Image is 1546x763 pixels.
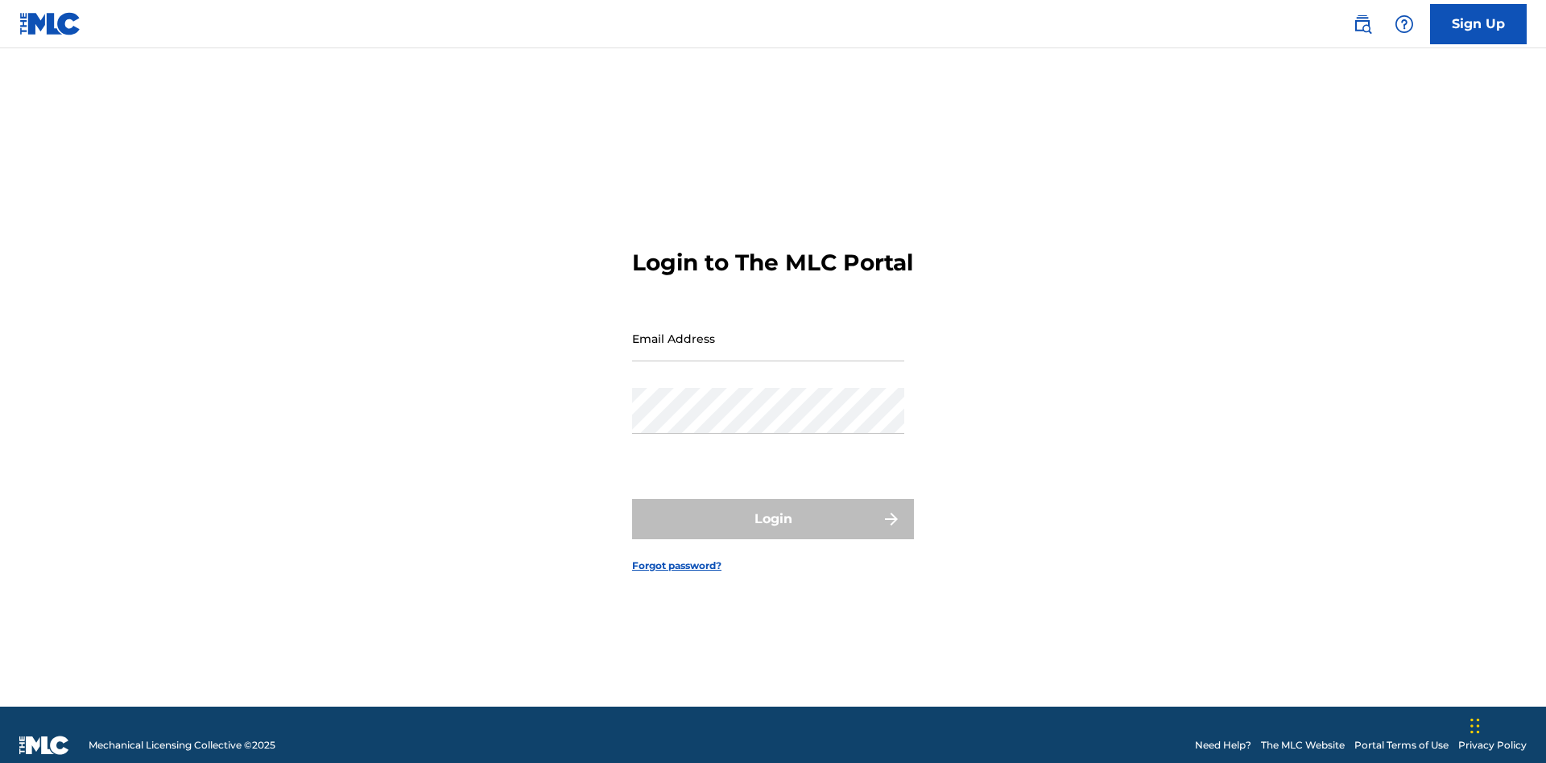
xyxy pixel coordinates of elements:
div: Help [1388,8,1420,40]
a: Privacy Policy [1458,738,1527,753]
a: The MLC Website [1261,738,1345,753]
img: logo [19,736,69,755]
img: search [1353,14,1372,34]
a: Sign Up [1430,4,1527,44]
a: Public Search [1346,8,1379,40]
div: Drag [1470,702,1480,750]
a: Forgot password? [632,559,721,573]
iframe: Chat Widget [1465,686,1546,763]
a: Portal Terms of Use [1354,738,1449,753]
span: Mechanical Licensing Collective © 2025 [89,738,275,753]
h3: Login to The MLC Portal [632,249,913,277]
a: Need Help? [1195,738,1251,753]
img: help [1395,14,1414,34]
img: MLC Logo [19,12,81,35]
